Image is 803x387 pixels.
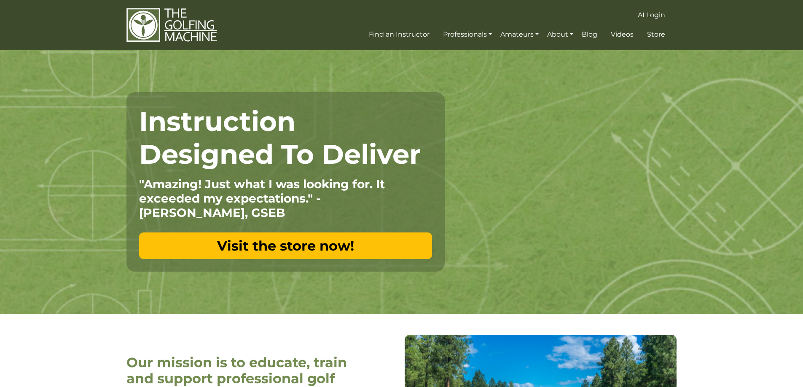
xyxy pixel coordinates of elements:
[638,11,665,19] span: AI Login
[580,27,599,42] a: Blog
[369,30,430,38] span: Find an Instructor
[545,27,575,42] a: About
[126,8,217,43] img: The Golfing Machine
[609,27,636,42] a: Videos
[645,27,667,42] a: Store
[367,27,432,42] a: Find an Instructor
[139,105,432,171] h1: Instruction Designed To Deliver
[139,177,432,220] p: "Amazing! Just what I was looking for. It exceeded my expectations." - [PERSON_NAME], GSEB
[441,27,494,42] a: Professionals
[647,30,665,38] span: Store
[611,30,634,38] span: Videos
[582,30,597,38] span: Blog
[636,8,667,23] a: AI Login
[498,27,541,42] a: Amateurs
[139,232,432,259] a: Visit the store now!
